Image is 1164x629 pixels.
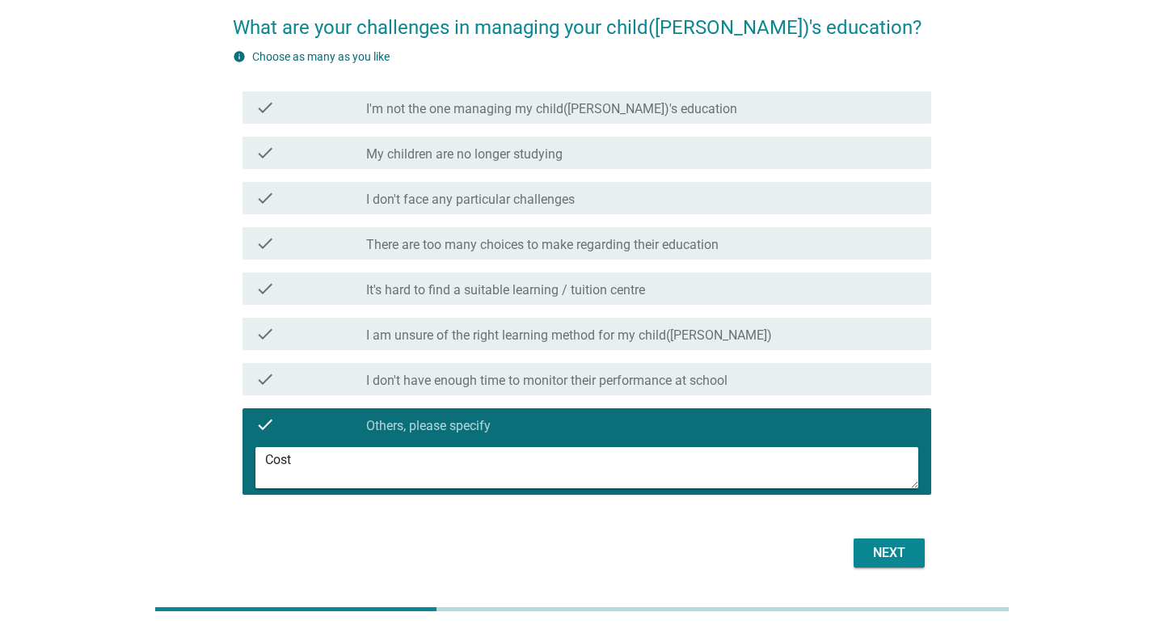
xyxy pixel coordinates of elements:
label: My children are no longer studying [366,146,563,163]
i: check [255,415,275,434]
i: info [233,50,246,63]
label: I don't have enough time to monitor their performance at school [366,373,727,389]
i: check [255,369,275,389]
label: There are too many choices to make regarding their education [366,237,719,253]
label: I am unsure of the right learning method for my child([PERSON_NAME]) [366,327,772,344]
i: check [255,188,275,208]
label: Others, please specify [366,418,491,434]
i: check [255,324,275,344]
i: check [255,98,275,117]
button: Next [854,538,925,568]
label: I don't face any particular challenges [366,192,575,208]
div: Next [867,543,912,563]
i: check [255,279,275,298]
label: Choose as many as you like [252,50,390,63]
label: It's hard to find a suitable learning / tuition centre [366,282,645,298]
label: I'm not the one managing my child([PERSON_NAME])'s education [366,101,737,117]
i: check [255,143,275,163]
i: check [255,234,275,253]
